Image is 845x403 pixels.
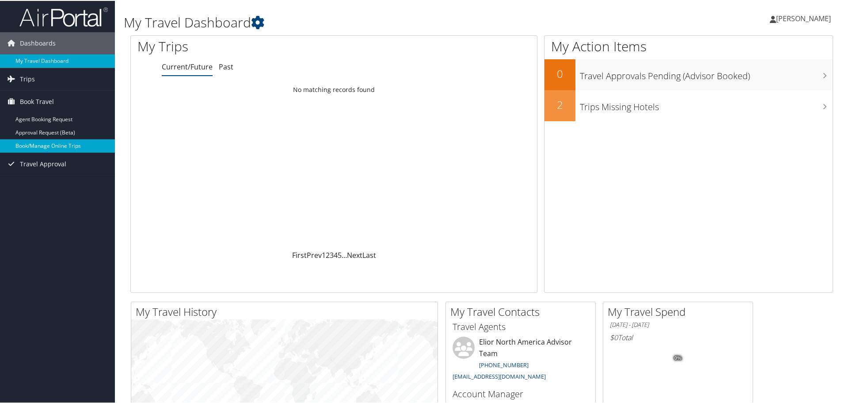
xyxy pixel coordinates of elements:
[20,67,35,89] span: Trips
[770,4,840,31] a: [PERSON_NAME]
[610,332,746,342] h6: Total
[580,65,833,81] h3: Travel Approvals Pending (Advisor Booked)
[610,332,618,342] span: $0
[544,58,833,89] a: 0Travel Approvals Pending (Advisor Booked)
[137,36,361,55] h1: My Trips
[326,249,330,259] a: 2
[776,13,831,23] span: [PERSON_NAME]
[448,336,593,383] li: Elior North America Advisor Team
[20,90,54,112] span: Book Travel
[544,36,833,55] h1: My Action Items
[347,249,362,259] a: Next
[342,249,347,259] span: …
[162,61,213,71] a: Current/Future
[19,6,108,27] img: airportal-logo.png
[450,303,595,319] h2: My Travel Contacts
[608,303,753,319] h2: My Travel Spend
[674,355,681,360] tspan: 0%
[20,31,56,54] span: Dashboards
[131,81,537,97] td: No matching records found
[580,96,833,112] h3: Trips Missing Hotels
[219,61,233,71] a: Past
[322,249,326,259] a: 1
[307,249,322,259] a: Prev
[544,96,575,111] h2: 2
[334,249,338,259] a: 4
[362,249,376,259] a: Last
[544,89,833,120] a: 2Trips Missing Hotels
[124,12,601,31] h1: My Travel Dashboard
[453,387,589,399] h3: Account Manager
[330,249,334,259] a: 3
[338,249,342,259] a: 5
[544,65,575,81] h2: 0
[292,249,307,259] a: First
[453,320,589,332] h3: Travel Agents
[453,372,546,380] a: [EMAIL_ADDRESS][DOMAIN_NAME]
[20,152,66,174] span: Travel Approval
[136,303,438,319] h2: My Travel History
[479,360,529,368] a: [PHONE_NUMBER]
[610,320,746,328] h6: [DATE] - [DATE]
